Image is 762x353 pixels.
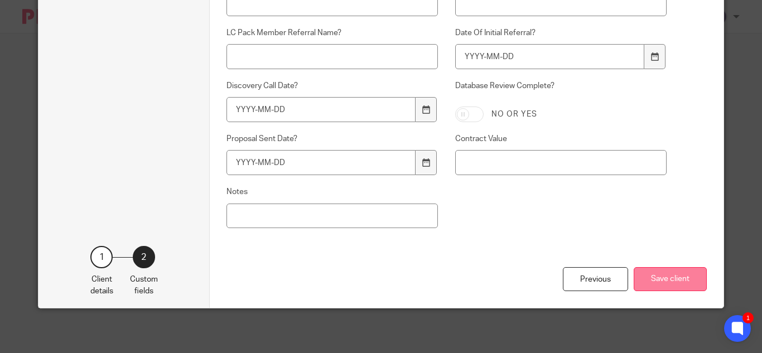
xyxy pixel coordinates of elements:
[226,97,416,122] input: YYYY-MM-DD
[491,109,537,120] label: No or yes
[226,27,438,38] label: LC Pack Member Referral Name?
[455,80,667,98] label: Database Review Complete?
[226,133,438,144] label: Proposal Sent Date?
[90,246,113,268] div: 1
[226,150,416,175] input: YYYY-MM-DD
[742,312,754,323] div: 1
[455,44,644,69] input: YYYY-MM-DD
[455,133,667,144] label: Contract Value
[90,274,113,297] p: Client details
[226,80,438,91] label: Discovery Call Date?
[133,246,155,268] div: 2
[455,27,667,38] label: Date Of Initial Referral?
[130,274,158,297] p: Custom fields
[563,267,628,291] div: Previous
[226,186,438,197] label: Notes
[634,267,707,291] button: Save client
